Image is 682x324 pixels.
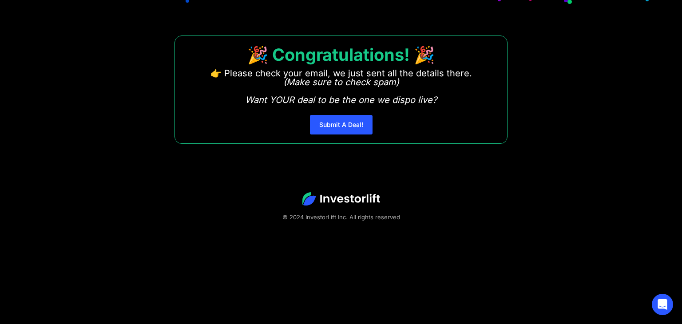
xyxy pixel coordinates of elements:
p: 👉 Please check your email, we just sent all the details there. ‍ [210,69,472,104]
a: Submit A Deal! [310,115,373,134]
div: Open Intercom Messenger [652,294,673,315]
strong: 🎉 Congratulations! 🎉 [247,44,435,65]
em: (Make sure to check spam) Want YOUR deal to be the one we dispo live? [245,77,437,105]
div: © 2024 InvestorLift Inc. All rights reserved [31,213,651,221]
